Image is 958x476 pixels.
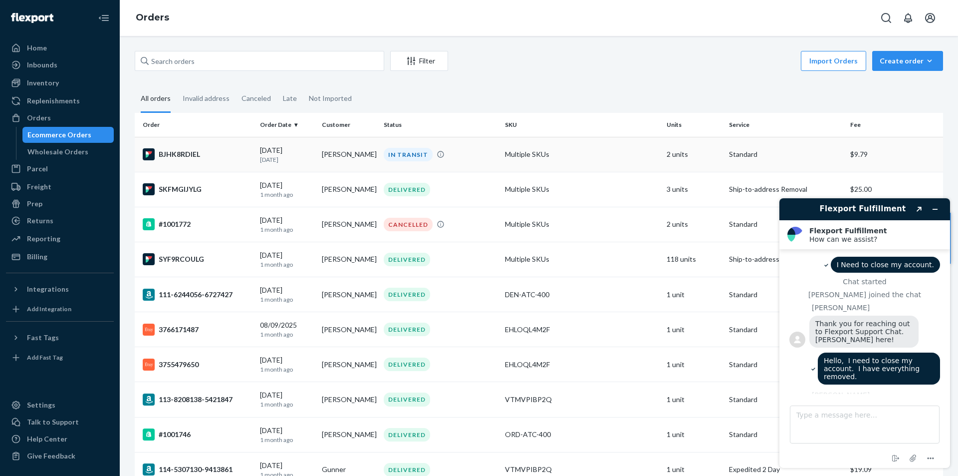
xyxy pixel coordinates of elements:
[729,360,842,370] p: Standard
[384,183,430,196] div: DELIVERED
[27,434,67,444] div: Help Center
[143,359,252,371] div: 3755479650
[384,323,430,336] div: DELIVERED
[318,137,380,172] td: [PERSON_NAME]
[135,113,256,137] th: Order
[663,113,724,137] th: Units
[663,382,724,417] td: 1 unit
[309,85,352,111] div: Not Imported
[143,464,252,476] div: 114-5307130-9413861
[663,172,724,207] td: 3 units
[141,85,171,113] div: All orders
[241,85,271,111] div: Canceled
[663,242,724,277] td: 118 units
[384,288,430,301] div: DELIVERED
[260,436,314,444] p: 1 month ago
[380,113,501,137] th: Status
[260,400,314,409] p: 1 month ago
[143,394,252,406] div: 113-8208138-5421847
[505,465,659,475] div: VTMVPIBP2Q
[27,43,47,53] div: Home
[505,430,659,440] div: ORD-ATC-400
[6,161,114,177] a: Parcel
[501,113,663,137] th: SKU
[260,145,314,164] div: [DATE]
[27,305,71,313] div: Add Integration
[22,127,114,143] a: Ecommerce Orders
[725,172,846,207] td: Ship-to-address Removal
[27,234,60,244] div: Reporting
[729,395,842,405] p: Standard
[6,281,114,297] button: Integrations
[729,465,842,475] p: Expedited 2 Day
[6,57,114,73] a: Inbounds
[283,85,297,111] div: Late
[318,207,380,242] td: [PERSON_NAME]
[260,365,314,374] p: 1 month ago
[260,355,314,374] div: [DATE]
[6,213,114,229] a: Returns
[260,190,314,199] p: 1 month ago
[27,353,63,362] div: Add Fast Tag
[11,13,53,23] img: Flexport logo
[846,113,943,137] th: Fee
[876,8,896,28] button: Open Search Box
[729,325,842,335] p: Standard
[260,320,314,339] div: 08/09/2025
[260,155,314,164] p: [DATE]
[260,225,314,234] p: 1 month ago
[505,395,659,405] div: VTMVPIBP2Q
[920,8,940,28] button: Open account menu
[183,85,230,111] div: Invalid address
[6,414,114,430] button: Talk to Support
[663,347,724,382] td: 1 unit
[27,284,69,294] div: Integrations
[729,290,842,300] p: Standard
[384,428,430,442] div: DELIVERED
[143,253,252,265] div: SYF9RCOULG
[22,7,42,16] span: Chat
[27,147,88,157] div: Wholesale Orders
[260,295,314,304] p: 1 month ago
[27,216,53,226] div: Returns
[27,333,59,343] div: Fast Tags
[27,96,80,106] div: Replenishments
[143,183,252,195] div: SKFMGIJYLG
[384,218,433,231] div: CANCELLED
[143,289,252,301] div: 111-6244056-6727427
[6,231,114,247] a: Reporting
[27,78,59,88] div: Inventory
[501,207,663,242] td: Multiple SKUs
[846,172,943,207] td: $25.00
[725,113,846,137] th: Service
[729,149,842,159] p: Standard
[27,182,51,192] div: Freight
[6,431,114,447] a: Help Center
[27,451,75,461] div: Give Feedback
[27,199,42,209] div: Prep
[6,40,114,56] a: Home
[384,393,430,406] div: DELIVERED
[6,75,114,91] a: Inventory
[260,426,314,444] div: [DATE]
[872,51,943,71] button: Create order
[771,190,958,476] iframe: Find more information here
[6,93,114,109] a: Replenishments
[318,242,380,277] td: [PERSON_NAME]
[384,253,430,266] div: DELIVERED
[729,219,842,229] p: Standard
[729,430,842,440] p: Standard
[143,218,252,230] div: #1001772
[505,290,659,300] div: DEN-ATC-400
